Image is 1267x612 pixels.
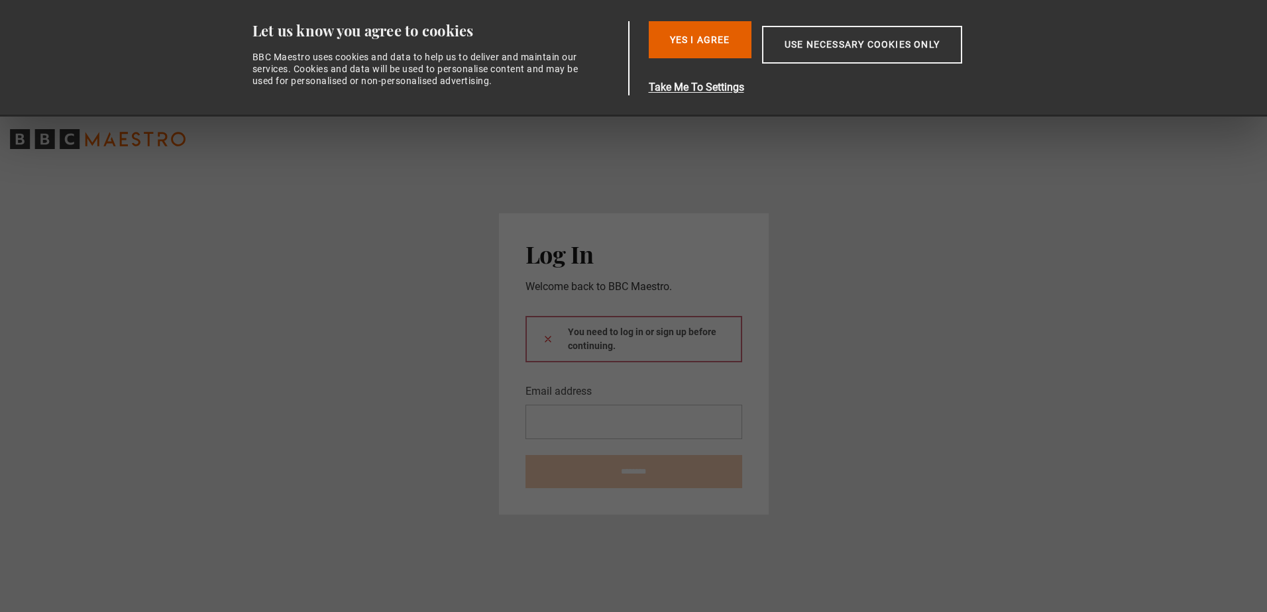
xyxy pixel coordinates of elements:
h2: Log In [525,240,742,268]
div: BBC Maestro uses cookies and data to help us to deliver and maintain our services. Cookies and da... [252,51,586,87]
label: Email address [525,383,592,399]
button: Yes I Agree [649,21,751,58]
button: Use necessary cookies only [762,26,962,64]
button: Take Me To Settings [649,79,1025,95]
svg: BBC Maestro [10,129,186,149]
p: Welcome back to BBC Maestro. [525,279,742,295]
div: Let us know you agree to cookies [252,21,624,40]
div: You need to log in or sign up before continuing. [525,316,742,362]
